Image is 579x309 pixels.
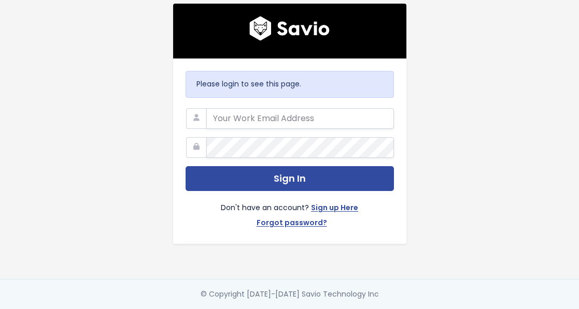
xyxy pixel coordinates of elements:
[186,191,394,231] div: Don't have an account?
[257,216,327,231] a: Forgot password?
[196,78,383,91] p: Please login to see this page.
[311,201,358,216] a: Sign up Here
[206,108,394,129] input: Your Work Email Address
[201,288,379,301] div: © Copyright [DATE]-[DATE] Savio Technology Inc
[249,16,330,41] img: logo600x187.a314fd40982d.png
[186,166,394,192] button: Sign In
